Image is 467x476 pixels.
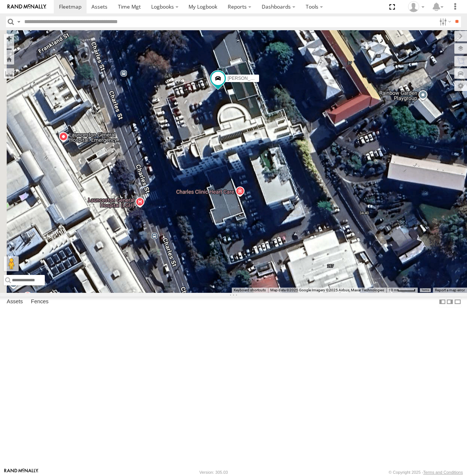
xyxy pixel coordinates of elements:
img: rand-logo.svg [7,4,46,9]
a: Visit our Website [4,469,38,476]
label: Measure [4,68,14,79]
div: Version: 305.03 [199,470,228,475]
span: Map data ©2025 Google Imagery ©2025 Airbus, Maxar Technologies [270,288,384,292]
a: Terms [421,288,429,291]
button: Map Scale: 10 m per 45 pixels [386,288,418,293]
a: Terms and Conditions [423,470,463,475]
div: © Copyright 2025 - [389,470,463,475]
button: Zoom Home [4,54,14,65]
button: Keyboard shortcuts [234,288,266,293]
label: Fences [27,297,52,307]
label: Search Query [16,16,22,27]
span: [PERSON_NAME] [227,75,264,81]
button: Drag Pegman onto the map to open Street View [4,256,19,271]
span: 10 m [389,288,397,292]
label: Search Filter Options [436,16,452,27]
label: Assets [3,297,27,307]
label: Hide Summary Table [454,297,461,307]
label: Dock Summary Table to the Left [439,297,446,307]
label: Map Settings [454,81,467,91]
button: Zoom in [4,34,14,44]
label: Dock Summary Table to the Right [446,297,454,307]
a: Report a map error [435,288,465,292]
div: Simon Lionetti [405,1,427,12]
button: Zoom out [4,44,14,54]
